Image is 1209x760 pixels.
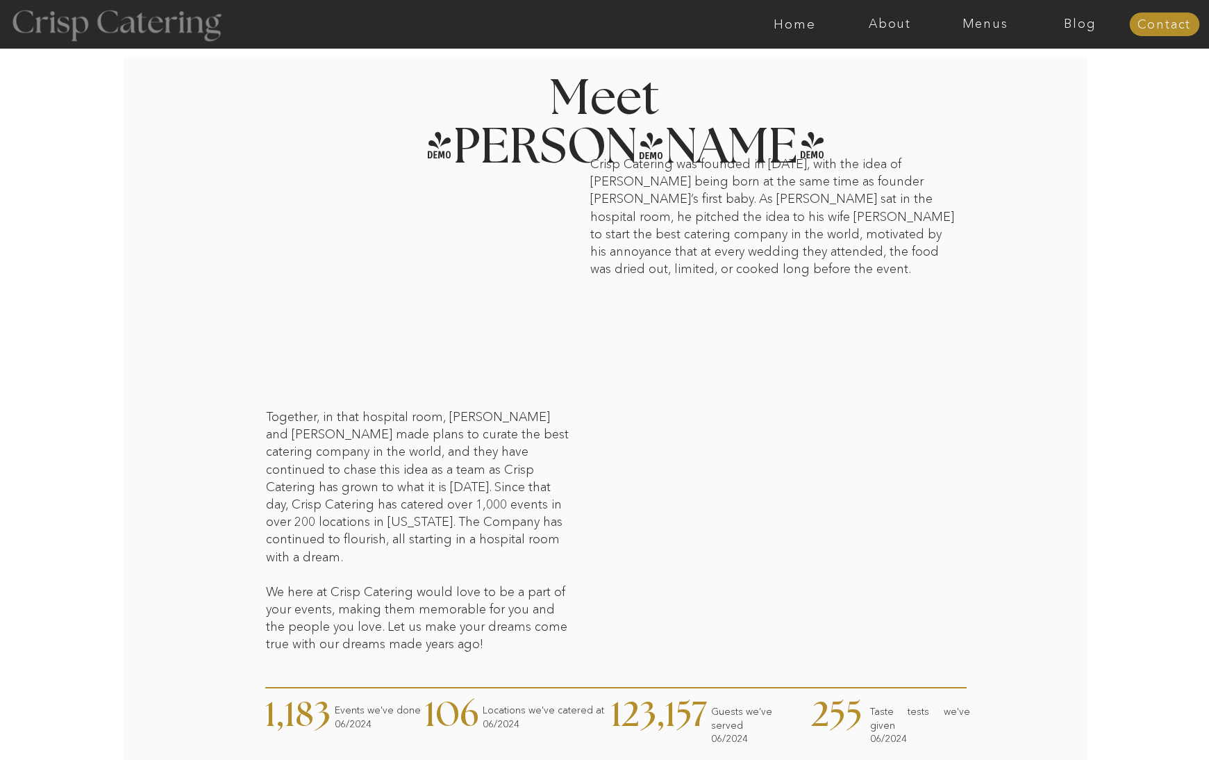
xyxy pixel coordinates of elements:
p: 106 [425,698,525,735]
a: Home [747,17,842,31]
p: Crisp Catering was founded in [DATE], with the idea of [PERSON_NAME] being born at the same time ... [590,156,958,279]
p: Taste tests we've given 06/2024 [870,705,970,729]
a: About [842,17,937,31]
h2: Meet [PERSON_NAME] [425,75,785,130]
p: 255 [811,698,911,735]
a: Contact [1129,18,1199,32]
a: Menus [937,17,1033,31]
p: 123,157 [611,698,711,735]
p: Events we've done 06/2024 [335,704,435,717]
p: Together, in that hospital room, [PERSON_NAME] and [PERSON_NAME] made plans to curate the best ca... [266,408,572,597]
p: Guests we've served 06/2024 [711,705,803,748]
p: Locations we've catered at 06/2024 [483,704,611,727]
p: 1,183 [265,698,366,735]
a: Blog [1033,17,1128,31]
